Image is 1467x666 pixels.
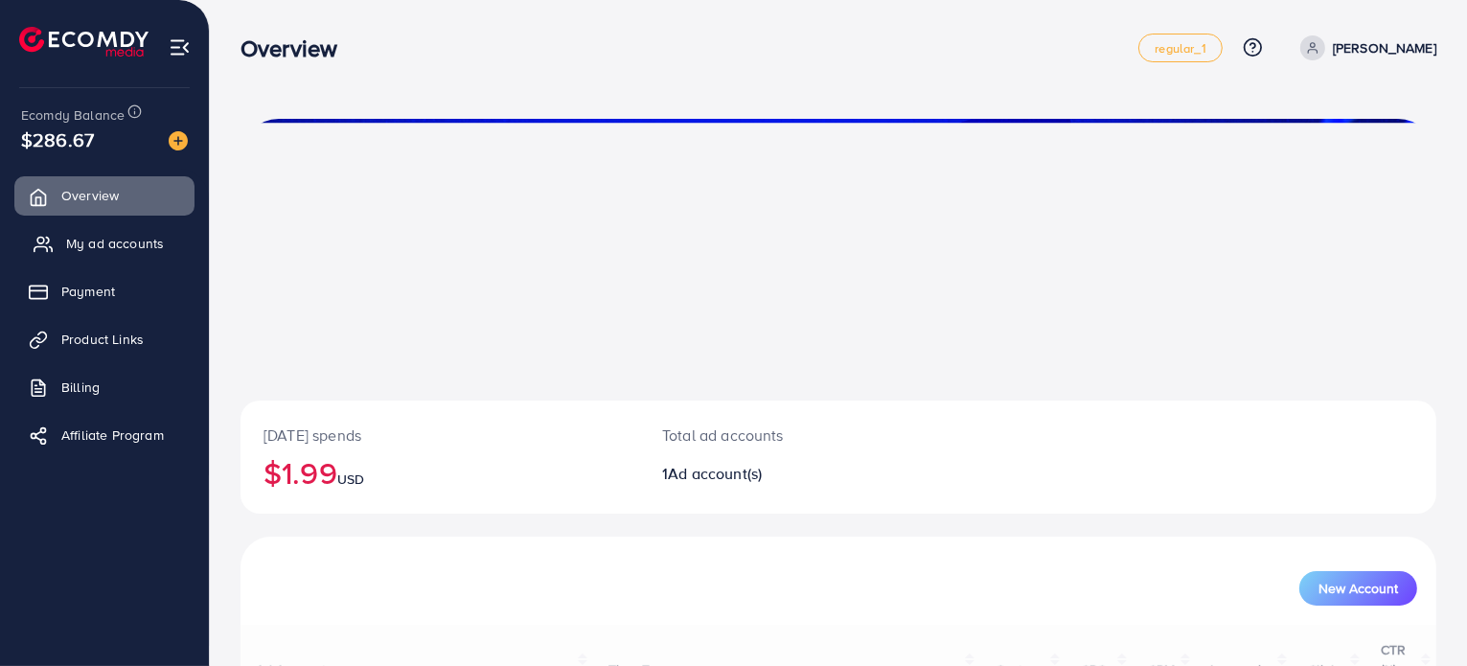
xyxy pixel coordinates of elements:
[21,126,94,153] span: $286.67
[169,36,191,58] img: menu
[21,105,125,125] span: Ecomdy Balance
[668,463,762,484] span: Ad account(s)
[264,454,616,491] h2: $1.99
[14,320,195,358] a: Product Links
[169,131,188,150] img: image
[14,368,195,406] a: Billing
[61,282,115,301] span: Payment
[1299,571,1417,606] button: New Account
[241,34,353,62] h3: Overview
[14,416,195,454] a: Affiliate Program
[19,27,149,57] img: logo
[1293,35,1436,60] a: [PERSON_NAME]
[66,234,164,253] span: My ad accounts
[1155,42,1205,55] span: regular_1
[61,330,144,349] span: Product Links
[61,186,119,205] span: Overview
[662,465,915,483] h2: 1
[1138,34,1222,62] a: regular_1
[14,176,195,215] a: Overview
[1333,36,1436,59] p: [PERSON_NAME]
[1318,582,1398,595] span: New Account
[14,224,195,263] a: My ad accounts
[61,378,100,397] span: Billing
[1386,580,1453,652] iframe: Chat
[61,425,164,445] span: Affiliate Program
[337,470,364,489] span: USD
[264,424,616,447] p: [DATE] spends
[662,424,915,447] p: Total ad accounts
[14,272,195,310] a: Payment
